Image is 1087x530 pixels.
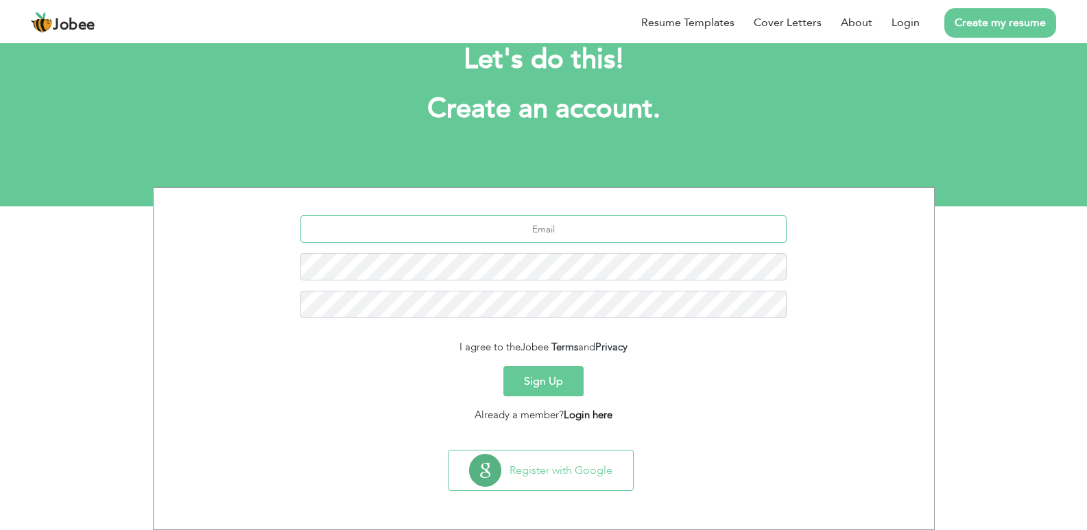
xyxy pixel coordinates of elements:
h1: Create an account. [174,91,914,127]
a: About [841,14,872,31]
a: Resume Templates [641,14,734,31]
a: Jobee [31,12,95,34]
a: Login [892,14,920,31]
button: Register with Google [449,450,633,490]
h2: Let's do this! [174,42,914,77]
a: Privacy [595,340,628,354]
span: Jobee [521,340,549,354]
input: Email [300,215,787,243]
span: Jobee [53,18,95,33]
a: Create my resume [944,8,1056,38]
div: Already a member? [164,407,924,423]
a: Terms [551,340,578,354]
button: Sign Up [503,366,584,396]
img: jobee.io [31,12,53,34]
a: Cover Letters [754,14,822,31]
div: I agree to the and [164,339,924,355]
a: Login here [564,408,612,422]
